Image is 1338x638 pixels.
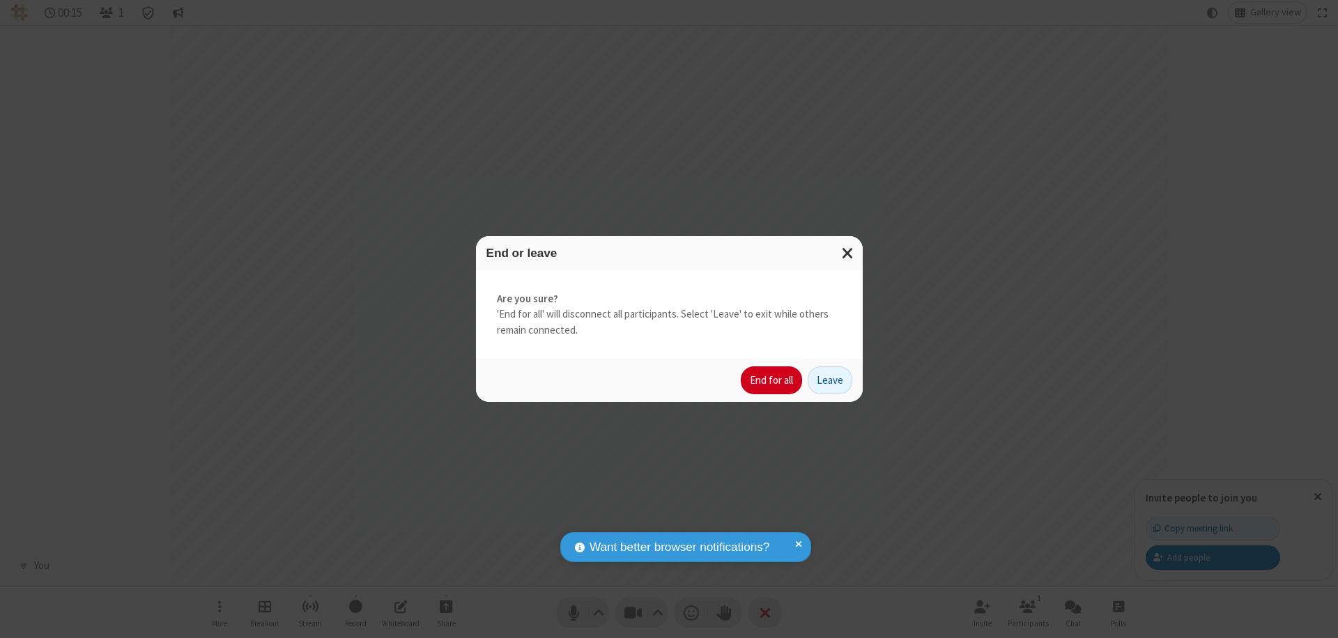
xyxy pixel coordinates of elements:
strong: Are you sure? [497,291,842,307]
span: Want better browser notifications? [590,538,769,557]
button: Leave [808,366,852,394]
div: 'End for all' will disconnect all participants. Select 'Leave' to exit while others remain connec... [476,270,863,359]
button: End for all [741,366,802,394]
h3: End or leave [486,247,852,260]
button: Close modal [833,236,863,270]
